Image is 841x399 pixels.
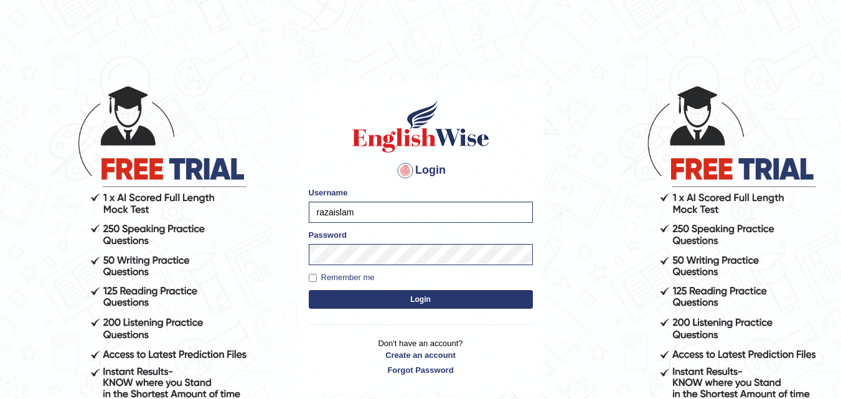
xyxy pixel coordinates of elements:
[309,274,317,282] input: Remember me
[309,349,533,361] a: Create an account
[309,290,533,309] button: Login
[309,271,375,284] label: Remember me
[309,161,533,181] h4: Login
[309,187,348,199] label: Username
[309,364,533,376] a: Forgot Password
[350,98,492,154] img: Logo of English Wise sign in for intelligent practice with AI
[309,337,533,376] p: Don't have an account?
[309,229,347,241] label: Password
